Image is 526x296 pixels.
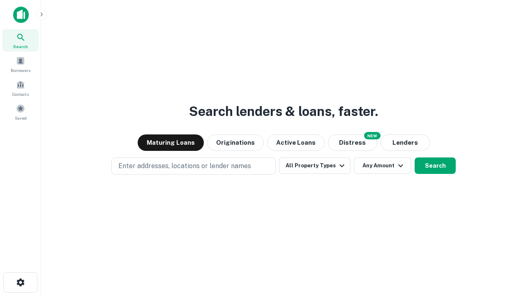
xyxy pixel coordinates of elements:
[2,53,39,75] a: Borrowers
[328,134,377,151] button: Search distressed loans with lien and other non-mortgage details.
[2,29,39,51] a: Search
[2,101,39,123] a: Saved
[354,157,411,174] button: Any Amount
[189,102,378,121] h3: Search lenders & loans, faster.
[13,7,29,23] img: capitalize-icon.png
[267,134,325,151] button: Active Loans
[111,157,276,175] button: Enter addresses, locations or lender names
[11,67,30,74] span: Borrowers
[15,115,27,121] span: Saved
[2,77,39,99] a: Contacts
[118,161,251,171] p: Enter addresses, locations or lender names
[381,134,430,151] button: Lenders
[415,157,456,174] button: Search
[207,134,264,151] button: Originations
[485,230,526,270] iframe: Chat Widget
[138,134,204,151] button: Maturing Loans
[279,157,351,174] button: All Property Types
[12,91,29,97] span: Contacts
[364,132,381,139] div: NEW
[13,43,28,50] span: Search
